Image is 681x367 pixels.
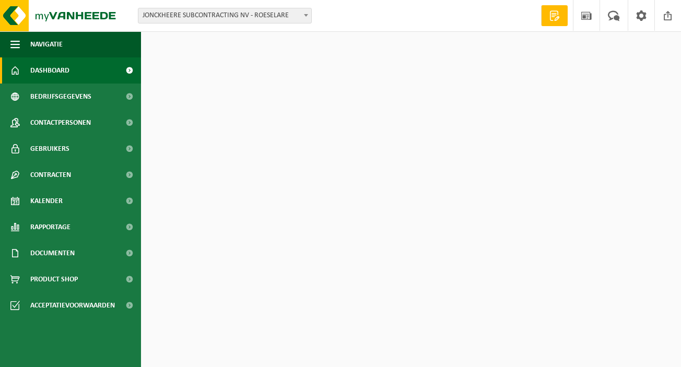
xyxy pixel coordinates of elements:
span: JONCKHEERE SUBCONTRACTING NV - ROESELARE [138,8,311,23]
span: Documenten [30,240,75,266]
span: Rapportage [30,214,71,240]
span: Gebruikers [30,136,69,162]
span: JONCKHEERE SUBCONTRACTING NV - ROESELARE [138,8,312,23]
span: Bedrijfsgegevens [30,84,91,110]
span: Contracten [30,162,71,188]
span: Kalender [30,188,63,214]
span: Product Shop [30,266,78,292]
span: Navigatie [30,31,63,57]
span: Contactpersonen [30,110,91,136]
span: Dashboard [30,57,69,84]
span: Acceptatievoorwaarden [30,292,115,318]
